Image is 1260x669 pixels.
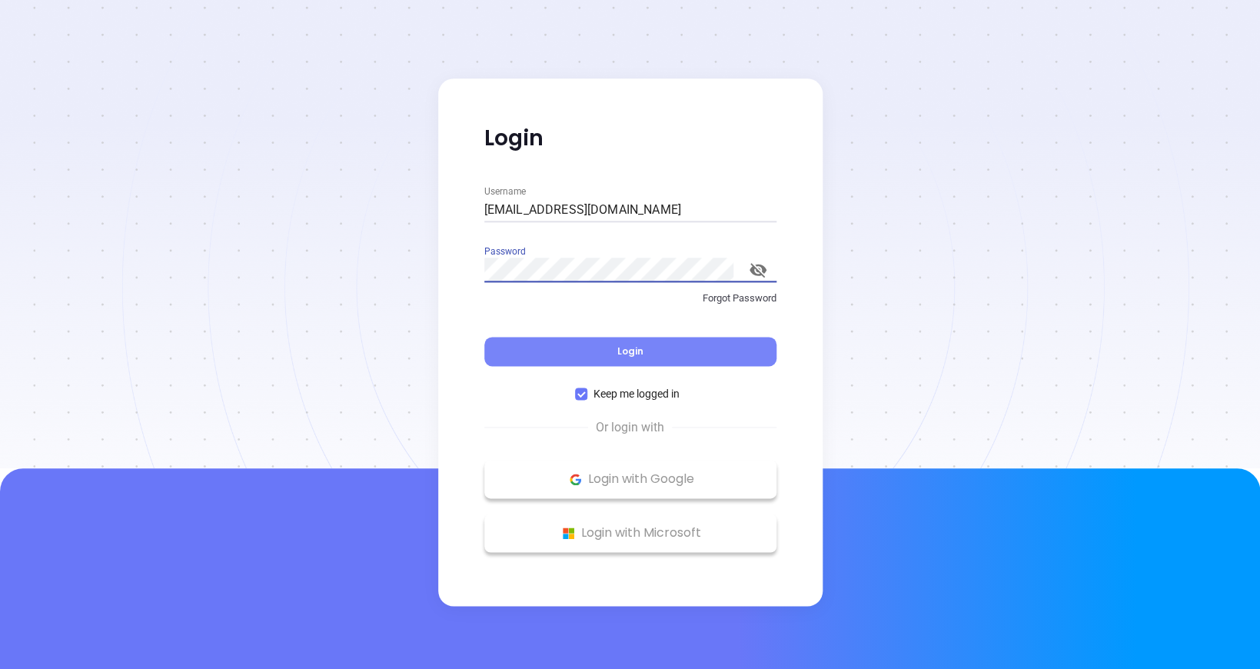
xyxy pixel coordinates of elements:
[484,337,776,366] button: Login
[492,521,769,544] p: Login with Microsoft
[484,291,776,318] a: Forgot Password
[617,344,643,358] span: Login
[492,468,769,491] p: Login with Google
[484,291,776,306] p: Forgot Password
[484,460,776,498] button: Google Logo Login with Google
[559,524,578,543] img: Microsoft Logo
[484,514,776,552] button: Microsoft Logo Login with Microsoft
[588,418,672,437] span: Or login with
[566,470,585,489] img: Google Logo
[484,125,776,152] p: Login
[587,385,686,402] span: Keep me logged in
[484,247,525,256] label: Password
[740,251,776,288] button: toggle password visibility
[484,187,526,196] label: Username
